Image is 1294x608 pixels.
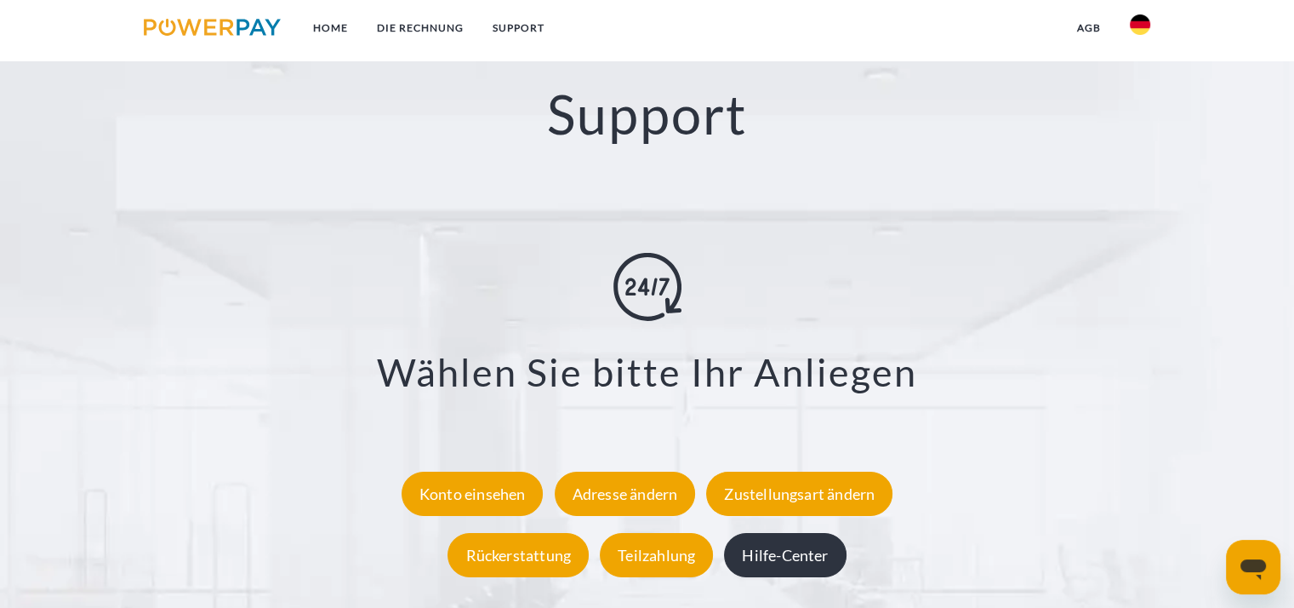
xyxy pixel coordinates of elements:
a: DIE RECHNUNG [362,13,478,43]
div: Rückerstattung [447,532,589,576]
a: Home [299,13,362,43]
div: Hilfe-Center [724,532,846,576]
div: Adresse ändern [555,471,696,515]
a: Hilfe-Center [720,545,850,564]
a: Zustellungsart ändern [702,484,897,502]
img: online-shopping.svg [613,252,681,320]
h3: Wählen Sie bitte Ihr Anliegen [86,347,1208,395]
img: logo-powerpay.svg [144,19,281,36]
a: agb [1063,13,1115,43]
a: SUPPORT [478,13,559,43]
iframe: Schaltfläche zum Öffnen des Messaging-Fensters [1226,540,1280,594]
a: Teilzahlung [596,545,717,564]
a: Konto einsehen [397,484,548,502]
a: Rückerstattung [443,545,593,564]
div: Teilzahlung [600,532,713,576]
div: Konto einsehen [402,471,544,515]
a: Adresse ändern [550,484,700,502]
div: Zustellungsart ändern [706,471,892,515]
img: de [1130,14,1150,35]
h2: Support [65,81,1229,148]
